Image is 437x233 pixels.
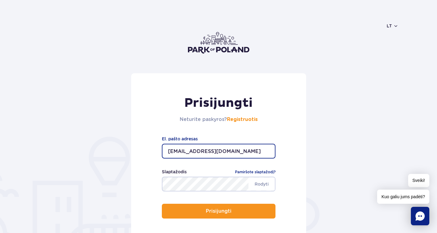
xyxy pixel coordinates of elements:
[180,116,227,122] font: Neturite paskyros?
[411,207,429,225] div: Pokalbis
[381,194,425,199] font: Kuo galiu jums padėti?
[387,23,398,29] button: lt
[227,117,258,122] a: Registruotis
[162,144,275,159] input: Įveskite savo el. pašto adresą
[188,32,249,54] img: Lenkijos parko logotipas
[387,23,392,28] font: lt
[162,204,275,219] button: Prisijungti
[184,95,253,111] font: Prisijungti
[162,136,198,141] font: El. pašto adresas
[235,169,275,175] a: Pamiršote slaptažodį?
[412,178,425,183] font: Sveiki!
[235,170,275,174] font: Pamiršote slaptažodį?
[162,169,187,174] font: Slaptažodis
[255,182,269,187] font: Rodyti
